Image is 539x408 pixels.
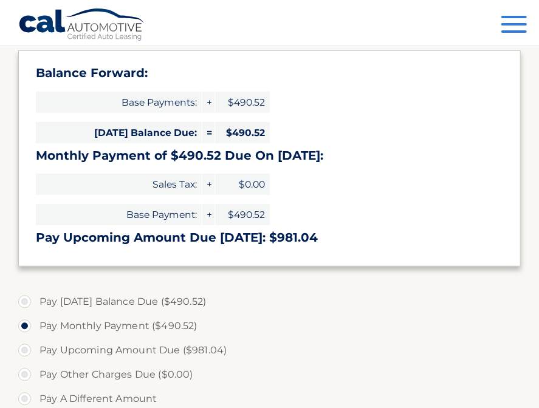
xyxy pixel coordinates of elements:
[215,122,270,143] span: $490.52
[36,230,503,245] h3: Pay Upcoming Amount Due [DATE]: $981.04
[215,174,270,195] span: $0.00
[215,92,270,113] span: $490.52
[18,290,521,314] label: Pay [DATE] Balance Due ($490.52)
[36,122,202,143] span: [DATE] Balance Due:
[18,338,521,362] label: Pay Upcoming Amount Due ($981.04)
[36,66,503,81] h3: Balance Forward:
[36,148,503,163] h3: Monthly Payment of $490.52 Due On [DATE]:
[215,204,270,225] span: $490.52
[18,8,146,43] a: Cal Automotive
[36,174,202,195] span: Sales Tax:
[501,16,527,36] button: Menu
[36,92,202,113] span: Base Payments:
[202,122,215,143] span: =
[18,362,521,387] label: Pay Other Charges Due ($0.00)
[36,204,202,225] span: Base Payment:
[202,174,215,195] span: +
[202,204,215,225] span: +
[18,314,521,338] label: Pay Monthly Payment ($490.52)
[202,92,215,113] span: +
